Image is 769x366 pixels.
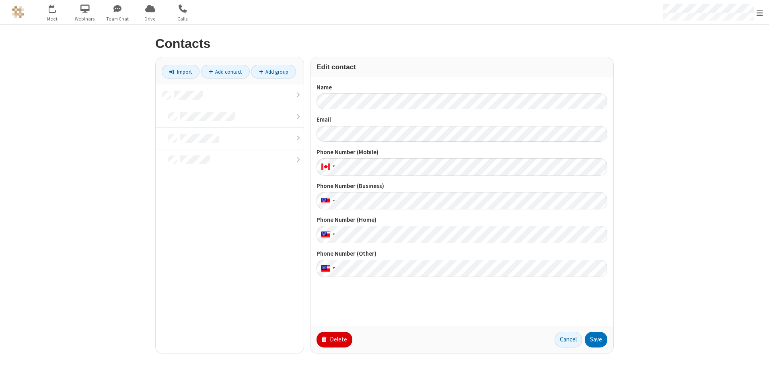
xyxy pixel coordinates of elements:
label: Phone Number (Business) [317,182,607,191]
span: Drive [135,15,165,23]
button: Cancel [555,332,582,348]
div: United States: + 1 [317,260,337,277]
div: United States: + 1 [317,226,337,243]
a: Import [162,65,199,79]
div: Canada: + 1 [317,158,337,176]
div: 1 [54,4,60,10]
a: Add contact [201,65,250,79]
a: Add group [251,65,296,79]
label: Phone Number (Other) [317,249,607,258]
button: Save [585,332,607,348]
span: Meet [37,15,68,23]
label: Phone Number (Home) [317,215,607,225]
button: Delete [317,332,352,348]
h3: Edit contact [317,63,607,71]
h2: Contacts [155,37,614,51]
label: Phone Number (Mobile) [317,148,607,157]
div: United States: + 1 [317,192,337,209]
span: Team Chat [103,15,133,23]
span: Calls [168,15,198,23]
label: Email [317,115,607,124]
span: Webinars [70,15,100,23]
label: Name [317,83,607,92]
img: QA Selenium DO NOT DELETE OR CHANGE [12,6,24,18]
